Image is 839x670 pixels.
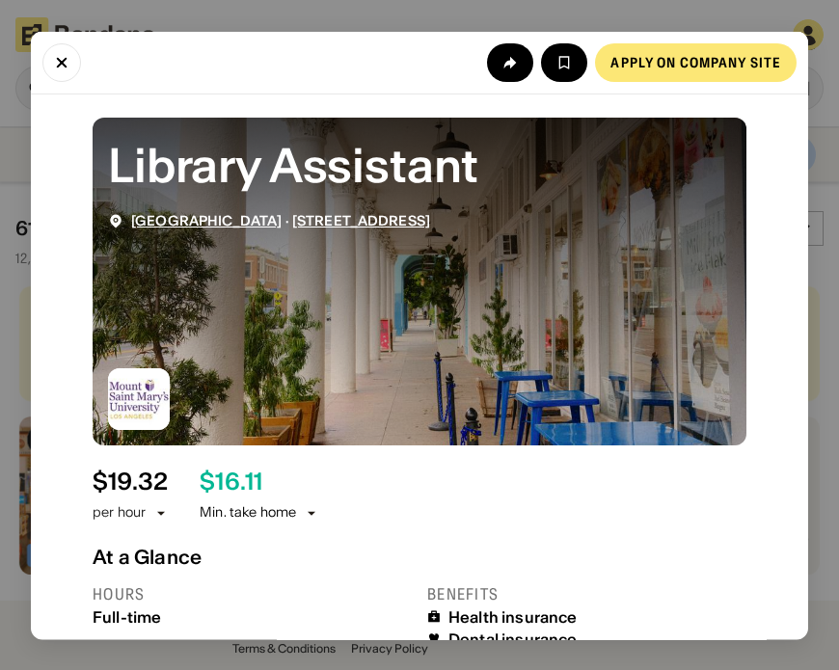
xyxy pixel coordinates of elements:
[108,132,731,197] div: Library Assistant
[108,367,170,429] img: Mount Saint Mary's University logo
[93,503,146,523] div: per hour
[610,55,781,68] div: Apply on company site
[42,42,81,81] button: Close
[448,630,578,648] div: Dental insurance
[93,468,168,496] div: $ 19.32
[93,545,746,568] div: At a Glance
[200,503,319,523] div: Min. take home
[131,212,430,228] div: ·
[131,211,282,228] span: [GEOGRAPHIC_DATA]
[292,211,430,228] span: [STREET_ADDRESS]
[448,607,578,626] div: Health insurance
[427,583,746,603] div: Benefits
[200,468,262,496] div: $ 16.11
[93,607,412,626] div: Full-time
[93,583,412,603] div: Hours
